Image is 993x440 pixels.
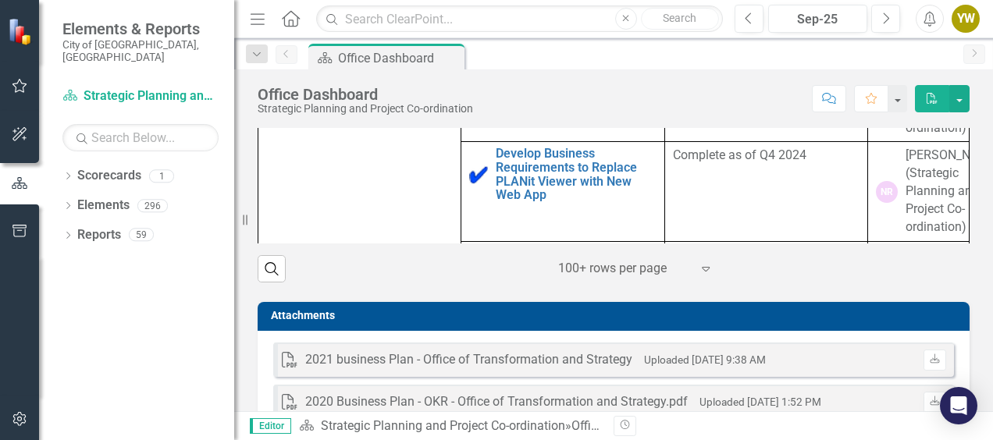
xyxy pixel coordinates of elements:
td: Double-Click to Edit Right Click for Context Menu [461,241,664,340]
div: 2021 business Plan - Office of Transformation and Strategy [305,351,632,369]
td: Double-Click to Edit [867,241,969,340]
input: Search ClearPoint... [316,5,723,33]
a: Strategic Planning and Project Co-ordination [321,418,565,433]
a: Reports [77,226,121,244]
div: Open Intercom Messenger [940,387,977,424]
div: » [299,417,602,435]
div: Sep-25 [774,10,862,29]
img: Complete [469,165,488,184]
td: Double-Click to Edit [867,142,969,241]
img: ClearPoint Strategy [8,18,35,45]
div: Strategic Planning and Project Co-ordination [258,103,473,115]
div: 1 [149,169,174,183]
span: Editor [250,418,291,434]
a: Scorecards [77,167,141,185]
td: Double-Click to Edit [664,142,867,241]
button: Sep-25 [768,5,867,33]
button: YW [952,5,980,33]
div: 296 [137,199,168,212]
h3: Attachments [271,310,962,321]
a: Elements [77,197,130,215]
a: Develop Business Requirements to Replace PLANit Viewer with New Web App [496,147,656,201]
input: Search Below... [62,124,219,151]
td: Double-Click to Edit [664,241,867,340]
p: Complete as of Q4 2024 [673,147,860,165]
span: Search [663,12,696,24]
div: Office Dashboard [571,418,667,433]
div: 59 [129,229,154,242]
small: Uploaded [DATE] 1:52 PM [699,396,821,408]
div: 2020 Business Plan - OKR - Office of Transformation and Strategy.pdf [305,393,688,411]
div: Office Dashboard [258,86,473,103]
div: NR [876,181,898,203]
small: Uploaded [DATE] 9:38 AM [644,353,766,366]
span: Elements & Reports [62,20,219,38]
button: Search [641,8,719,30]
small: City of [GEOGRAPHIC_DATA], [GEOGRAPHIC_DATA] [62,38,219,64]
a: Strategic Planning and Project Co-ordination [62,87,219,105]
td: Double-Click to Edit Right Click for Context Menu [461,142,664,241]
div: Office Dashboard [338,48,461,68]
